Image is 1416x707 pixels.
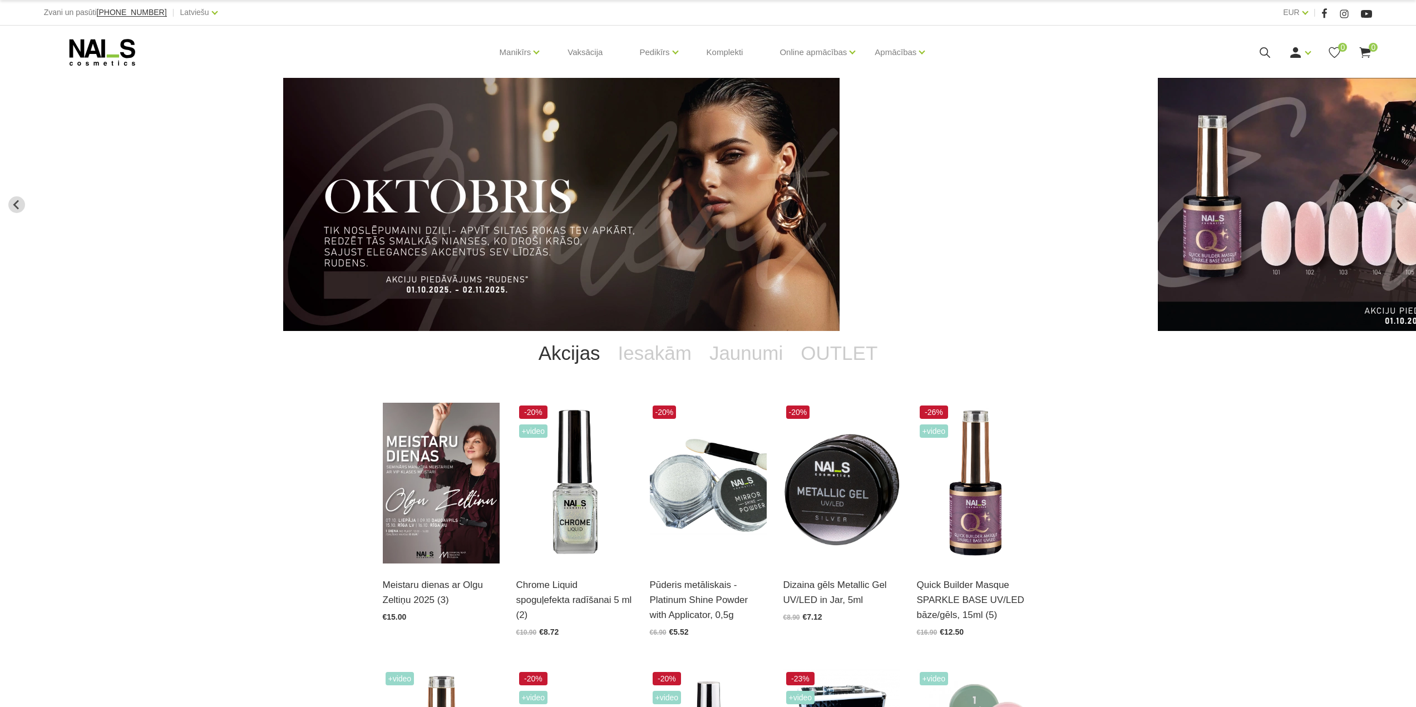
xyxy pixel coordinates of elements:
a: 0 [1328,46,1341,60]
span: €6.90 [650,629,667,636]
a: Jaunumi [700,331,792,375]
a: Iesakām [609,331,700,375]
span: €16.90 [917,629,938,636]
span: +Video [519,424,548,438]
a: Vaksācija [559,26,611,79]
img: Maskējoša, viegli mirdzoša bāze/gels. Unikāls produkts ar daudz izmantošanas iespējām: •Bāze gell... [917,403,1034,563]
a: Akcijas [530,331,609,375]
button: Next slide [1391,196,1408,213]
span: -20% [519,672,548,685]
span: €7.12 [803,612,822,621]
span: +Video [653,691,682,704]
span: | [1314,6,1316,19]
span: €15.00 [383,612,407,621]
span: -20% [653,406,677,419]
img: Augstas kvalitātes, metāliskā spoguļefekta dizaina pūderis lieliskam spīdumam. Šobrīd aktuāls spi... [650,403,767,563]
a: Komplekti [698,26,752,79]
span: €5.52 [669,627,689,636]
a: Latviešu [180,6,209,19]
img: ✨ Meistaru dienas ar Olgu Zeltiņu 2025 ✨ RUDENS / Seminārs manikīra meistariem Liepāja – 7. okt.,... [383,403,500,563]
a: Pūderis metāliskais - Platinum Shine Powder with Applicator, 0,5g [650,577,767,623]
a: Chrome Liquid spoguļefekta radīšanai 5 ml (2) [516,577,633,623]
div: Zvani un pasūti [44,6,167,19]
img: Metallic Gel UV/LED ir intensīvi pigmentets metala dizaina gēls, kas palīdz radīt reljefu zīmējum... [783,403,900,563]
span: €8.90 [783,614,800,621]
li: 1 of 11 [283,78,1133,331]
span: -26% [920,406,949,419]
span: €8.72 [539,627,559,636]
span: -20% [519,406,548,419]
a: Dizaina gēls Metallic Gel UV/LED in Jar, 5ml [783,577,900,607]
span: +Video [786,691,815,704]
a: OUTLET [792,331,886,375]
a: Apmācības [875,30,916,75]
a: Meistaru dienas ar Olgu Zeltiņu 2025 (3) [383,577,500,607]
span: 0 [1369,43,1378,52]
span: €12.50 [940,627,964,636]
span: -20% [653,672,682,685]
span: €10.90 [516,629,537,636]
img: Dizaina produkts spilgtā spoguļa efekta radīšanai.LIETOŠANA: Pirms lietošanas nepieciešams sakrat... [516,403,633,563]
span: +Video [519,691,548,704]
span: | [172,6,175,19]
span: +Video [386,672,415,685]
a: 0 [1358,46,1372,60]
span: +Video [920,424,949,438]
a: Manikīrs [500,30,531,75]
a: Online apmācības [779,30,847,75]
span: -20% [786,406,810,419]
span: -23% [786,672,815,685]
a: Pedikīrs [639,30,669,75]
a: [PHONE_NUMBER] [97,8,167,17]
a: EUR [1283,6,1300,19]
button: Go to last slide [8,196,25,213]
span: +Video [920,672,949,685]
a: Quick Builder Masque SPARKLE BASE UV/LED bāze/gēls, 15ml (5) [917,577,1034,623]
span: 0 [1338,43,1347,52]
